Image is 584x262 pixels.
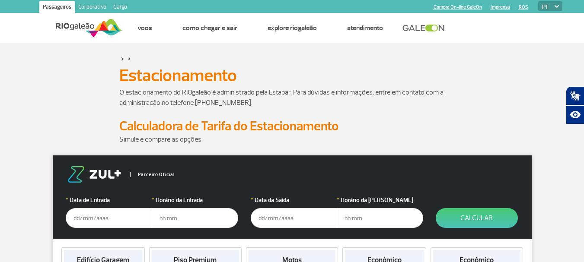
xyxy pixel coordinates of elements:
[75,1,110,15] a: Corporativo
[119,134,465,145] p: Simule e compare as opções.
[436,208,518,228] button: Calcular
[66,166,123,183] img: logo-zul.png
[268,24,317,32] a: Explore RIOgaleão
[152,208,238,228] input: hh:mm
[110,1,131,15] a: Cargo
[519,4,528,10] a: RQS
[66,196,152,205] label: Data de Entrada
[337,208,423,228] input: hh:mm
[251,208,337,228] input: dd/mm/aaaa
[251,196,337,205] label: Data da Saída
[137,24,152,32] a: Voos
[152,196,238,205] label: Horário da Entrada
[491,4,510,10] a: Imprensa
[566,86,584,105] button: Abrir tradutor de língua de sinais.
[119,68,465,83] h1: Estacionamento
[121,54,124,63] a: >
[119,118,465,134] h2: Calculadora de Tarifa do Estacionamento
[128,54,131,63] a: >
[347,24,383,32] a: Atendimento
[337,196,423,205] label: Horário da [PERSON_NAME]
[434,4,482,10] a: Compra On-line GaleOn
[566,86,584,124] div: Plugin de acessibilidade da Hand Talk.
[182,24,237,32] a: Como chegar e sair
[119,87,465,108] p: O estacionamento do RIOgaleão é administrado pela Estapar. Para dúvidas e informações, entre em c...
[39,1,75,15] a: Passageiros
[66,208,152,228] input: dd/mm/aaaa
[566,105,584,124] button: Abrir recursos assistivos.
[130,172,175,177] span: Parceiro Oficial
